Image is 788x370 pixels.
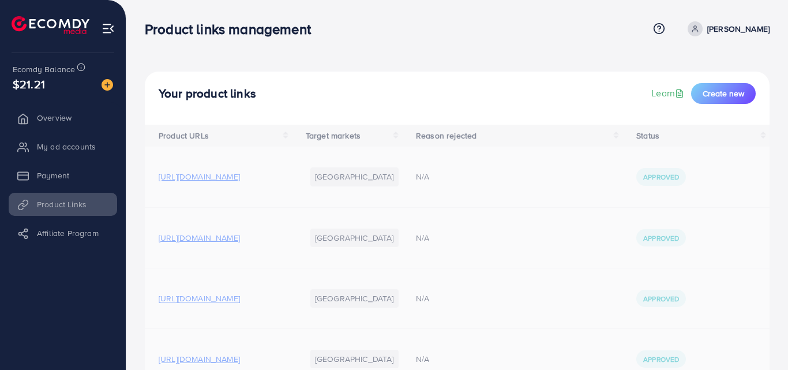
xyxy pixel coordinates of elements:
span: $21.21 [13,76,45,92]
img: image [102,79,113,91]
span: Create new [703,88,744,99]
a: Learn [651,87,686,100]
button: Create new [691,83,756,104]
h4: Your product links [159,87,256,101]
h3: Product links management [145,21,320,38]
a: [PERSON_NAME] [683,21,770,36]
span: Ecomdy Balance [13,63,75,75]
img: logo [12,16,89,34]
img: menu [102,22,115,35]
p: [PERSON_NAME] [707,22,770,36]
